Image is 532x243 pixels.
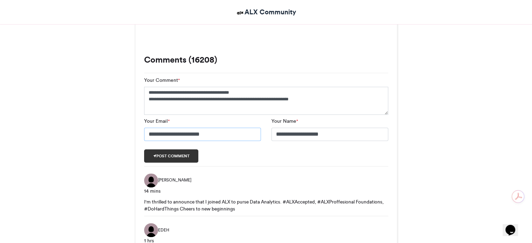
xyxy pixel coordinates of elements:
div: I'm thrilled to announce that I joined ALX to purse Data Analytics. #ALXAccepted, #ALXProffesiona... [144,198,388,213]
label: Your Name [271,117,298,125]
img: EDEH [144,223,158,237]
span: EDEH [158,227,169,233]
img: ALX Community [236,8,244,17]
div: 14 mins [144,187,388,195]
span: [PERSON_NAME] [158,177,191,183]
a: ALX Community [236,7,296,17]
label: Your Email [144,117,170,125]
img: Julie [144,173,158,187]
iframe: chat widget [503,215,525,236]
h3: Comments (16208) [144,56,388,64]
label: Your Comment [144,77,180,84]
button: Post comment [144,149,199,163]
